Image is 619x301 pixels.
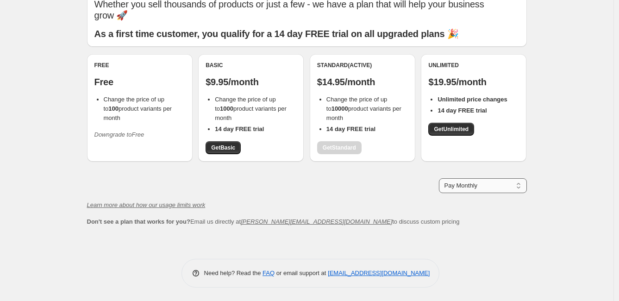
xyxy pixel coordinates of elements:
[428,76,519,88] p: $19.95/month
[331,105,348,112] b: 10000
[94,131,144,138] i: Downgrade to Free
[87,218,190,225] b: Don't see a plan that works for you?
[94,29,459,39] b: As a first time customer, you qualify for a 14 day FREE trial on all upgraded plans 🎉
[215,96,287,121] span: Change the price of up to product variants per month
[317,62,408,69] div: Standard (Active)
[104,96,172,121] span: Change the price of up to product variants per month
[428,123,474,136] a: GetUnlimited
[89,127,150,142] button: Downgrade toFree
[94,76,185,88] p: Free
[206,76,296,88] p: $9.95/month
[206,141,241,154] a: GetBasic
[326,96,401,121] span: Change the price of up to product variants per month
[211,144,235,151] span: Get Basic
[326,125,375,132] b: 14 day FREE trial
[275,270,328,276] span: or email support at
[108,105,119,112] b: 100
[438,96,507,103] b: Unlimited price changes
[263,270,275,276] a: FAQ
[87,218,460,225] span: Email us directly at to discuss custom pricing
[220,105,233,112] b: 1000
[94,62,185,69] div: Free
[434,125,469,133] span: Get Unlimited
[241,218,392,225] a: [PERSON_NAME][EMAIL_ADDRESS][DOMAIN_NAME]
[328,270,430,276] a: [EMAIL_ADDRESS][DOMAIN_NAME]
[204,270,263,276] span: Need help? Read the
[428,62,519,69] div: Unlimited
[87,201,206,208] a: Learn more about how our usage limits work
[206,62,296,69] div: Basic
[438,107,487,114] b: 14 day FREE trial
[317,76,408,88] p: $14.95/month
[215,125,264,132] b: 14 day FREE trial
